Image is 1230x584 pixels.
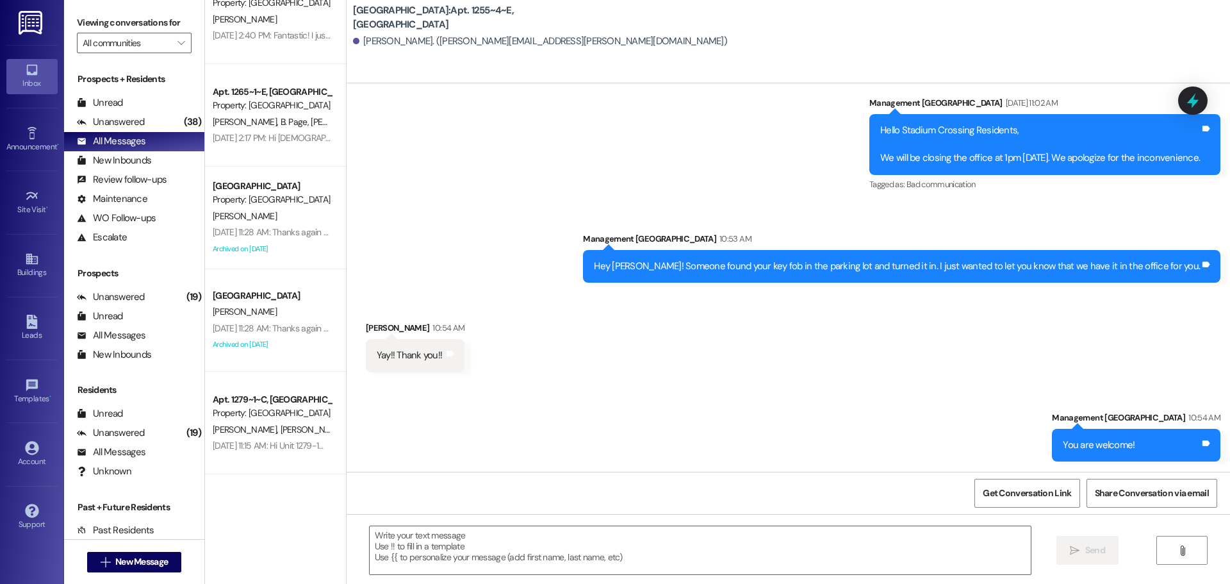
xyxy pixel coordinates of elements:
[6,248,58,283] a: Buildings
[213,132,1199,144] div: [DATE] 2:17 PM: Hi [DEMOGRAPHIC_DATA]! This is [PERSON_NAME] with [GEOGRAPHIC_DATA]. It looks lik...
[77,192,147,206] div: Maintenance
[77,446,145,459] div: All Messages
[213,289,331,303] div: [GEOGRAPHIC_DATA]
[213,393,331,406] div: Apt. 1279~1~C, [GEOGRAPHIC_DATA]
[64,72,204,86] div: Prospects + Residents
[583,232,1220,250] div: Management [GEOGRAPHIC_DATA]
[869,175,1220,194] div: Tagged as:
[77,329,145,342] div: All Messages
[311,116,379,128] span: [PERSON_NAME]
[77,135,145,148] div: All Messages
[869,96,1220,114] div: Management [GEOGRAPHIC_DATA]
[77,115,145,129] div: Unanswered
[6,437,58,472] a: Account
[77,212,156,225] div: WO Follow-ups
[6,374,58,409] a: Templates •
[1052,411,1220,429] div: Management [GEOGRAPHIC_DATA]
[177,38,184,48] i: 
[6,185,58,220] a: Site Visit •
[77,290,145,304] div: Unanswered
[77,96,123,110] div: Unread
[1185,411,1220,424] div: 10:54 AM
[6,500,58,535] a: Support
[213,116,281,128] span: [PERSON_NAME]
[64,501,204,514] div: Past + Future Residents
[213,29,1051,41] div: [DATE] 2:40 PM: Fantastic! I just added the charge to your ledger and sent the addendum to you an...
[77,173,167,187] div: Review follow-ups
[974,479,1079,508] button: Get Conversation Link
[64,383,204,397] div: Residents
[115,555,168,569] span: New Message
[49,392,51,401] span: •
[77,154,151,167] div: New Inbounds
[366,321,464,339] div: [PERSON_NAME]
[716,232,751,246] div: 10:53 AM
[377,349,442,362] div: Yay!! Thank you!!
[213,193,331,206] div: Property: [GEOGRAPHIC_DATA]
[211,337,332,353] div: Archived on [DATE]
[77,407,123,421] div: Unread
[429,321,464,335] div: 10:54 AM
[46,203,48,212] span: •
[77,524,154,537] div: Past Residents
[77,13,192,33] label: Viewing conversations for
[280,116,311,128] span: B. Page
[19,11,45,35] img: ResiDesk Logo
[1095,487,1209,500] span: Share Conversation via email
[87,552,182,572] button: New Message
[181,112,204,132] div: (38)
[64,267,204,280] div: Prospects
[101,557,110,567] i: 
[213,406,331,420] div: Property: [GEOGRAPHIC_DATA]
[1003,96,1058,110] div: [DATE] 11:02 AM
[1085,544,1105,557] span: Send
[183,423,204,443] div: (19)
[1086,479,1217,508] button: Share Conversation via email
[213,179,331,193] div: [GEOGRAPHIC_DATA]
[1070,546,1079,556] i: 
[1056,536,1119,565] button: Send
[183,287,204,307] div: (19)
[77,465,131,478] div: Unknown
[906,179,976,190] span: Bad communication
[594,260,1200,273] div: Hey [PERSON_NAME]! Someone found your key fob in the parking lot and turned it in. I just wanted ...
[211,241,332,257] div: Archived on [DATE]
[77,348,151,362] div: New Inbounds
[83,33,171,53] input: All communities
[880,124,1200,165] div: Hello Stadium Crossing Residents, We will be closing the office at 1pm [DATE]. We apologize for t...
[213,306,277,317] span: [PERSON_NAME]
[353,35,727,48] div: [PERSON_NAME]. ([PERSON_NAME][EMAIL_ADDRESS][PERSON_NAME][DOMAIN_NAME])
[57,140,59,149] span: •
[77,426,145,440] div: Unanswered
[77,310,123,323] div: Unread
[983,487,1071,500] span: Get Conversation Link
[353,4,609,31] b: [GEOGRAPHIC_DATA]: Apt. 1255~4~E, [GEOGRAPHIC_DATA]
[1063,438,1135,452] div: You are welcome!
[1177,546,1187,556] i: 
[213,424,281,435] span: [PERSON_NAME]
[213,13,277,25] span: [PERSON_NAME]
[213,322,384,334] div: [DATE] 11:28 AM: Thanks again for the updates!
[77,231,127,244] div: Escalate
[213,226,384,238] div: [DATE] 11:28 AM: Thanks again for the updates!
[213,99,331,112] div: Property: [GEOGRAPHIC_DATA]
[6,311,58,346] a: Leads
[280,424,348,435] span: [PERSON_NAME]
[213,210,277,222] span: [PERSON_NAME]
[213,85,331,99] div: Apt. 1265~1~E, [GEOGRAPHIC_DATA]
[6,59,58,94] a: Inbox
